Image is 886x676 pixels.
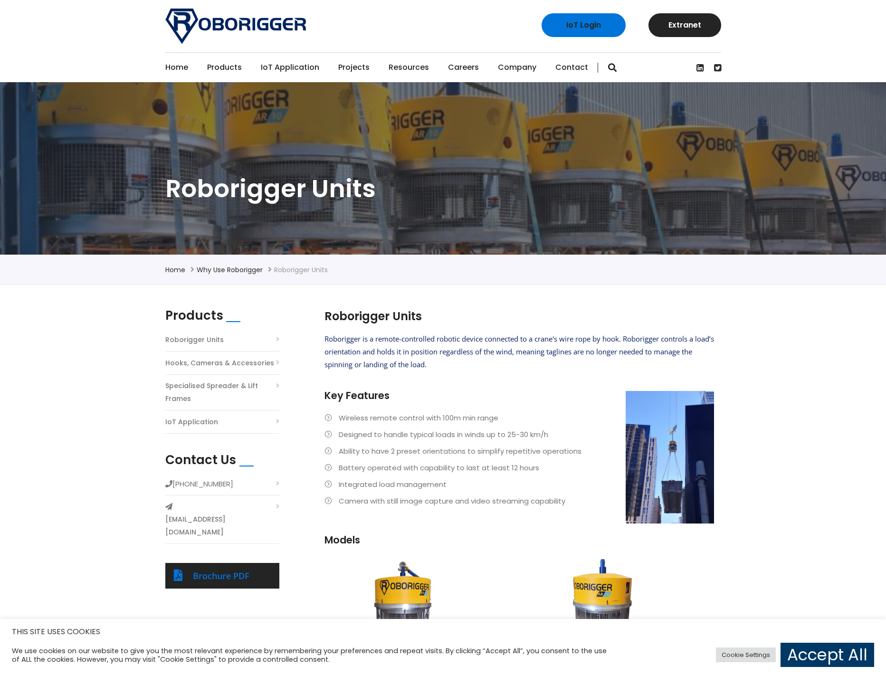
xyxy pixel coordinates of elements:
li: Ability to have 2 preset orientations to simplify repetitive operations [324,445,714,457]
span: Roborigger is a remote-controlled robotic device connected to a crane's wire rope by hook. Robori... [324,334,714,369]
a: Hooks, Cameras & Accessories [165,357,274,370]
h2: Contact Us [165,453,236,467]
a: Extranet [648,13,721,37]
h2: Roborigger Units [324,308,714,324]
div: We use cookies on our website to give you the most relevant experience by remembering your prefer... [12,647,616,664]
li: Camera with still image capture and video streaming capability [324,495,714,507]
a: Why use Roborigger [197,265,263,275]
li: Designed to handle typical loads in winds up to 25-30 km/h [324,428,714,441]
a: Home [165,53,188,82]
h3: Key Features [324,389,714,402]
a: Company [498,53,536,82]
a: Specialised Spreader & Lift Frames [165,380,279,405]
a: Products [207,53,242,82]
a: Home [165,265,185,275]
li: Integrated load management [324,478,714,491]
a: Accept All [781,643,874,667]
li: Roborigger Units [274,264,328,276]
h5: THIS SITE USES COOKIES [12,626,874,638]
li: [PHONE_NUMBER] [165,477,279,495]
a: Resources [389,53,429,82]
h2: Products [165,308,223,323]
li: Battery operated with capability to last at least 12 hours [324,461,714,474]
a: IoT Login [542,13,626,37]
a: [EMAIL_ADDRESS][DOMAIN_NAME] [165,513,279,539]
img: Roborigger [165,9,306,44]
li: Wireless remote control with 100m min range [324,411,714,424]
a: Roborigger Units [165,333,224,346]
h3: Models [324,533,714,547]
a: Careers [448,53,479,82]
a: Cookie Settings [716,647,776,662]
h1: Roborigger Units [165,172,721,205]
a: IoT Application [261,53,319,82]
a: Brochure PDF [193,570,249,581]
a: IoT Application [165,416,218,428]
a: Contact [555,53,588,82]
a: Projects [338,53,370,82]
